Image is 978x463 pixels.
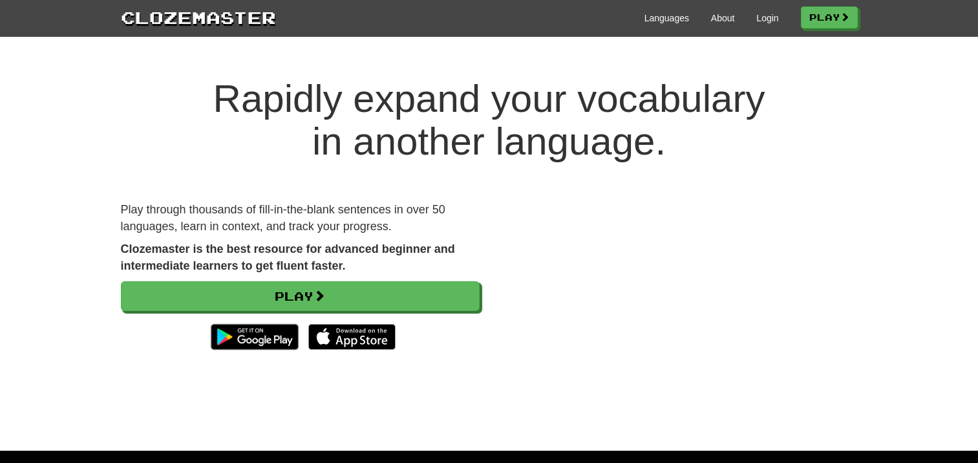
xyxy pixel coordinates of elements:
[644,12,689,25] a: Languages
[121,281,480,311] a: Play
[308,324,396,350] img: Download_on_the_App_Store_Badge_US-UK_135x40-25178aeef6eb6b83b96f5f2d004eda3bffbb37122de64afbaef7...
[204,318,304,356] img: Get it on Google Play
[121,242,455,272] strong: Clozemaster is the best resource for advanced beginner and intermediate learners to get fluent fa...
[711,12,735,25] a: About
[121,202,480,235] p: Play through thousands of fill-in-the-blank sentences in over 50 languages, learn in context, and...
[756,12,778,25] a: Login
[801,6,858,28] a: Play
[121,5,276,29] a: Clozemaster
